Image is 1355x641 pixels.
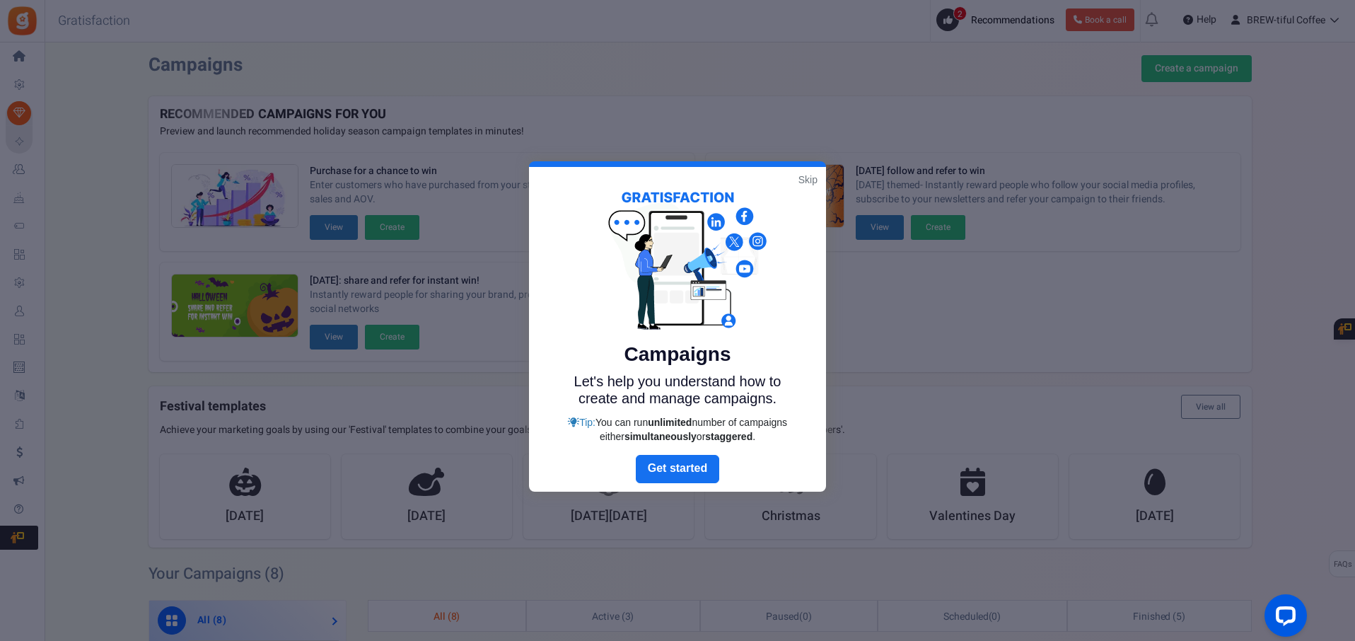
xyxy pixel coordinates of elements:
strong: staggered [705,431,752,442]
span: You can run number of campaigns either or . [595,417,787,442]
p: Let's help you understand how to create and manage campaigns. [561,373,794,407]
h5: Campaigns [561,343,794,366]
a: Next [636,455,719,483]
strong: simultaneously [624,431,697,442]
div: Tip: [561,415,794,444]
strong: unlimited [648,417,692,428]
a: Skip [798,173,818,187]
